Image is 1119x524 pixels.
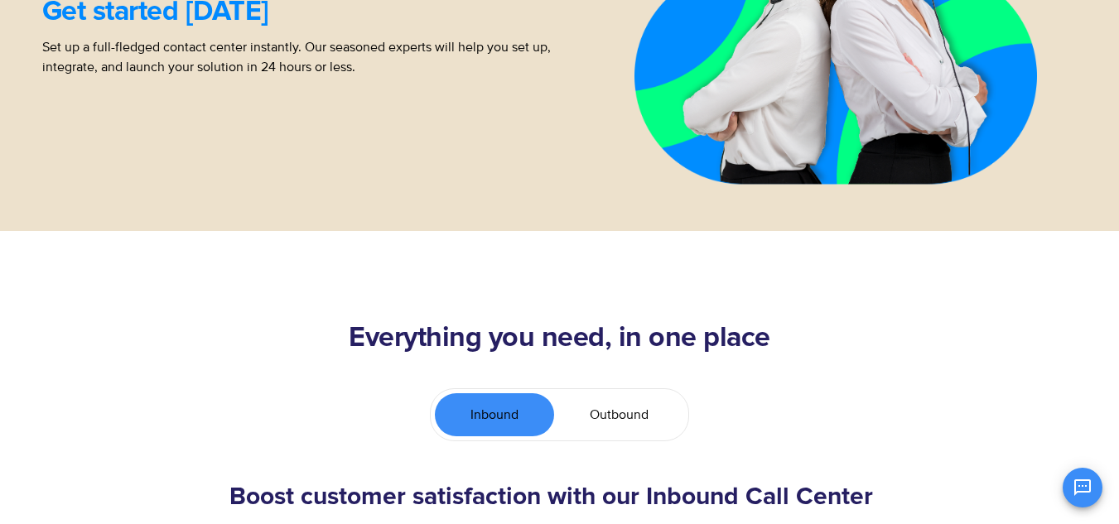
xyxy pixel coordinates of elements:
[435,393,554,436] a: Inbound
[42,481,1061,513] h3: Boost customer satisfaction with our Inbound Call Center
[42,37,591,77] p: Set up a full-fledged contact center instantly. Our seasoned experts will help you set up, integr...
[590,405,649,425] span: Outbound
[1063,468,1102,507] button: Open chat
[42,322,1078,355] h2: Everything you need, in one place
[470,405,519,425] span: Inbound
[554,393,684,436] a: Outbound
